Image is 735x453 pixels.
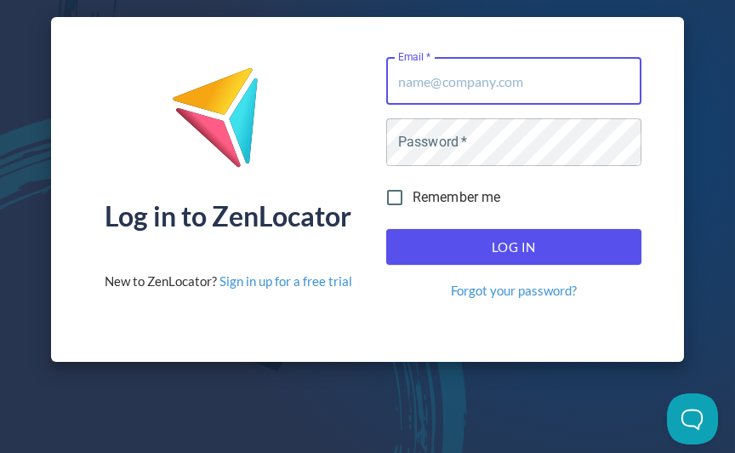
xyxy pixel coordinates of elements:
[413,187,501,208] span: Remember me
[386,229,641,265] button: Log In
[105,272,352,290] div: New to ZenLocator?
[105,203,351,230] div: Log in to ZenLocator
[451,282,577,300] a: Forgot your password?
[405,236,623,258] span: Log In
[171,66,285,181] img: ZenLocator
[386,57,641,105] input: name@company.com
[667,393,718,444] iframe: Toggle Customer Support
[219,273,352,289] a: Sign in up for a free trial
